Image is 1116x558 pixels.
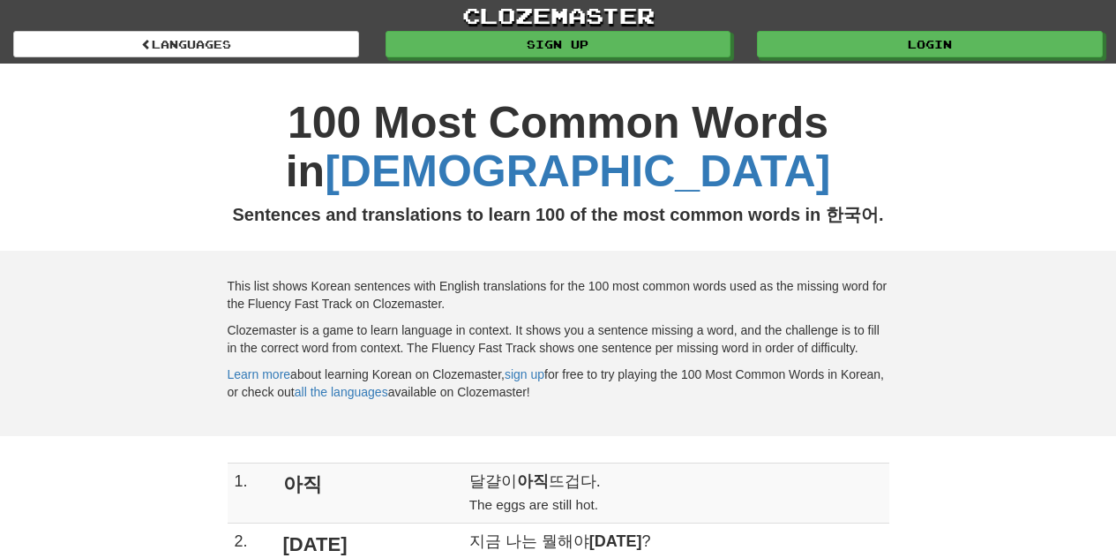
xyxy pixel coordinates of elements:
[589,532,642,550] strong: [DATE]
[505,367,544,381] a: sign up
[13,99,1103,196] h1: 100 Most Common Words in
[757,31,1103,57] a: Login
[517,472,549,490] strong: 아직
[295,385,388,399] a: all the languages
[462,464,889,524] td: 달걀이 뜨겁다.
[273,464,462,524] td: 아직
[228,277,889,313] p: This list shows Korean sentences with English translations for the 100 most common words used as ...
[13,205,1103,224] h2: Sentences and translations to learn 100 of the most common words in 한국어.
[469,497,598,512] small: The eggs are still hot.
[325,147,830,196] a: [DEMOGRAPHIC_DATA]
[13,31,359,57] a: Languages
[228,464,273,524] td: 1.
[228,366,889,401] p: about learning Korean on Clozemaster, for free to try playing the 100 Most Common Words in Korean...
[228,321,889,357] p: Clozemaster is a game to learn language in context. It shows you a sentence missing a word, and t...
[386,31,731,57] a: Sign up
[228,367,291,381] a: Learn more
